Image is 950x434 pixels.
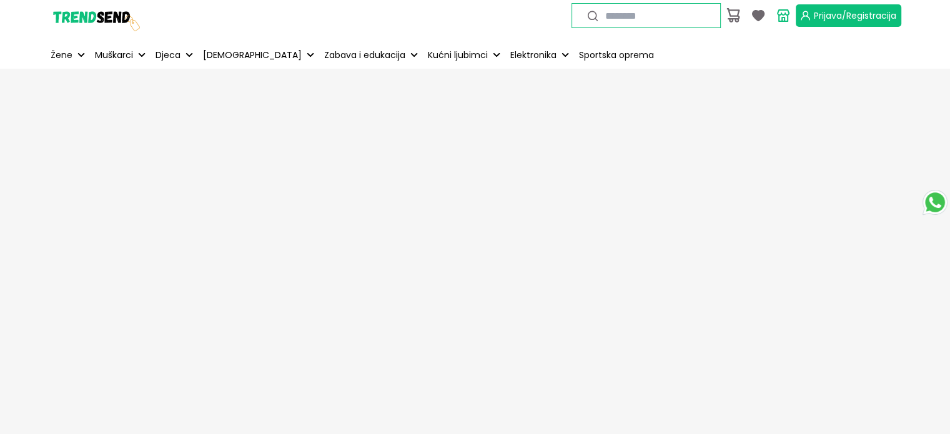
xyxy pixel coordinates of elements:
button: Muškarci [92,41,148,69]
button: Zabava i edukacija [322,41,420,69]
button: Elektronika [508,41,571,69]
p: Djeca [156,49,181,62]
a: Sportska oprema [576,41,656,69]
p: Elektronika [510,49,557,62]
p: Zabava i edukacija [324,49,405,62]
p: [DEMOGRAPHIC_DATA] [203,49,302,62]
button: Prijava/Registracija [796,4,901,27]
p: Kućni ljubimci [428,49,488,62]
p: Žene [51,49,72,62]
button: [DEMOGRAPHIC_DATA] [200,41,317,69]
span: Prijava/Registracija [814,9,896,22]
p: Muškarci [95,49,133,62]
button: Žene [48,41,87,69]
button: Kućni ljubimci [425,41,503,69]
button: Djeca [153,41,195,69]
